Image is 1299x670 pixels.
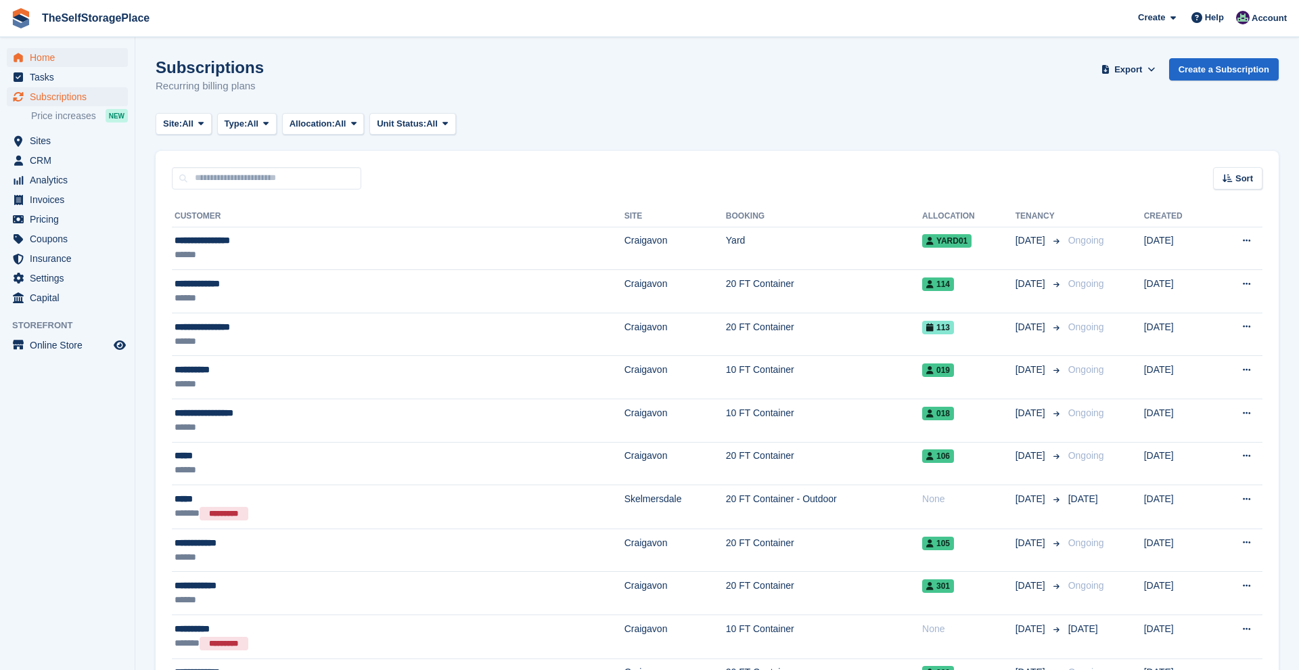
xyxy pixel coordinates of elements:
a: menu [7,288,128,307]
a: menu [7,171,128,189]
td: 20 FT Container [726,442,922,485]
td: 10 FT Container [726,399,922,443]
p: Recurring billing plans [156,79,264,94]
a: menu [7,229,128,248]
span: All [247,117,258,131]
td: Craigavon [624,399,726,443]
td: [DATE] [1144,572,1212,615]
span: [DATE] [1016,233,1048,248]
td: [DATE] [1144,399,1212,443]
span: Yard01 [922,234,972,248]
th: Booking [726,206,922,227]
span: 113 [922,321,954,334]
span: [DATE] [1016,406,1048,420]
td: [DATE] [1144,615,1212,659]
img: Sam [1236,11,1250,24]
div: None [922,622,1016,636]
span: [DATE] [1016,363,1048,377]
span: Ongoing [1068,278,1104,289]
span: [DATE] [1016,536,1048,550]
span: All [335,117,346,131]
span: 019 [922,363,954,377]
td: Craigavon [624,572,726,615]
th: Allocation [922,206,1016,227]
span: Insurance [30,249,111,268]
div: None [922,492,1016,506]
td: 20 FT Container [726,313,922,356]
h1: Subscriptions [156,58,264,76]
td: [DATE] [1144,442,1212,485]
td: [DATE] [1144,529,1212,572]
img: stora-icon-8386f47178a22dfd0bd8f6a31ec36ba5ce8667c1dd55bd0f319d3a0aa187defe.svg [11,8,31,28]
td: Skelmersdale [624,485,726,529]
td: Craigavon [624,270,726,313]
span: Pricing [30,210,111,229]
span: 105 [922,537,954,550]
span: Ongoing [1068,450,1104,461]
td: [DATE] [1144,313,1212,356]
span: Storefront [12,319,135,332]
span: [DATE] [1016,622,1048,636]
span: Ongoing [1068,407,1104,418]
span: All [182,117,193,131]
span: Analytics [30,171,111,189]
a: menu [7,190,128,209]
td: Craigavon [624,615,726,659]
button: Export [1099,58,1158,81]
span: Help [1205,11,1224,24]
a: menu [7,87,128,106]
a: Create a Subscription [1169,58,1279,81]
td: 10 FT Container [726,615,922,659]
span: All [426,117,438,131]
span: [DATE] [1016,492,1048,506]
span: Tasks [30,68,111,87]
td: [DATE] [1144,356,1212,399]
td: Craigavon [624,442,726,485]
td: [DATE] [1144,485,1212,529]
span: [DATE] [1068,623,1098,634]
span: Ongoing [1068,537,1104,548]
a: menu [7,151,128,170]
span: [DATE] [1068,493,1098,504]
span: Settings [30,269,111,288]
span: [DATE] [1016,320,1048,334]
span: 114 [922,277,954,291]
span: Site: [163,117,182,131]
span: Sort [1235,172,1253,185]
a: menu [7,131,128,150]
span: Online Store [30,336,111,355]
button: Unit Status: All [369,113,455,135]
span: Ongoing [1068,364,1104,375]
span: 018 [922,407,954,420]
th: Customer [172,206,624,227]
span: Home [30,48,111,67]
span: Invoices [30,190,111,209]
span: Subscriptions [30,87,111,106]
button: Type: All [217,113,277,135]
a: menu [7,68,128,87]
span: [DATE] [1016,277,1048,291]
span: [DATE] [1016,449,1048,463]
td: 20 FT Container - Outdoor [726,485,922,529]
td: Yard [726,227,922,270]
span: Export [1114,63,1142,76]
td: 20 FT Container [726,529,922,572]
span: Account [1252,12,1287,25]
a: TheSelfStoragePlace [37,7,155,29]
td: 10 FT Container [726,356,922,399]
td: Craigavon [624,227,726,270]
span: Unit Status: [377,117,426,131]
span: Ongoing [1068,321,1104,332]
td: Craigavon [624,356,726,399]
a: Preview store [112,337,128,353]
th: Site [624,206,726,227]
td: [DATE] [1144,227,1212,270]
a: menu [7,269,128,288]
span: Allocation: [290,117,335,131]
span: 301 [922,579,954,593]
th: Created [1144,206,1212,227]
span: Ongoing [1068,235,1104,246]
td: Craigavon [624,529,726,572]
span: [DATE] [1016,579,1048,593]
button: Site: All [156,113,212,135]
